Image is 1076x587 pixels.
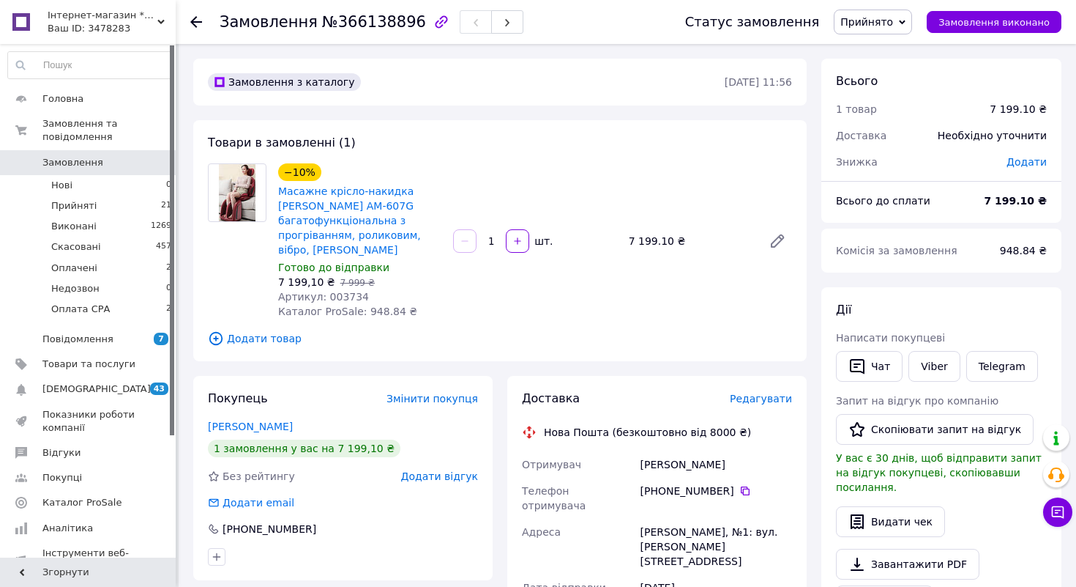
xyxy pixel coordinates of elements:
[836,245,957,256] span: Комісія за замовлення
[206,495,296,510] div: Додати email
[522,391,580,405] span: Доставка
[531,234,554,248] div: шт.
[48,9,157,22] span: Інтернет-магазин *Фенікс* - вдалих покупок!
[938,17,1050,28] span: Замовлення виконано
[51,262,97,275] span: Оплачені
[166,303,171,316] span: 2
[219,164,256,221] img: Масажне крісло-накидка BENBO AM-607G багатофункціональна з прогріванням, роликовим, вібро, шиацу ...
[161,199,171,213] span: 21
[42,522,93,535] span: Аналітика
[763,226,792,256] a: Редагувати
[278,306,417,317] span: Каталог ProSale: 948.84 ₴
[42,358,135,371] span: Товари та послуги
[836,414,1034,445] button: Скопіювати запит на відгук
[966,351,1038,382] a: Telegram
[322,13,426,31] span: №366138896
[836,452,1042,493] span: У вас є 30 днів, щоб відправити запит на відгук покупцеві, скопіювавши посилання.
[42,496,122,509] span: Каталог ProSale
[836,351,903,382] button: Чат
[208,440,400,457] div: 1 замовлення у вас на 7 199,10 ₴
[836,156,878,168] span: Знижка
[208,391,268,405] span: Покупець
[208,136,356,149] span: Товари в замовленні (1)
[522,485,586,512] span: Телефон отримувача
[522,526,561,538] span: Адреса
[42,547,135,573] span: Інструменти веб-майстра та SEO
[836,103,877,115] span: 1 товар
[638,451,795,478] div: [PERSON_NAME]
[208,421,293,432] a: [PERSON_NAME]
[151,220,171,233] span: 1269
[1043,498,1072,527] button: Чат з покупцем
[1006,156,1047,168] span: Додати
[836,74,878,88] span: Всього
[48,22,176,35] div: Ваш ID: 3478283
[836,332,945,344] span: Написати покупцеві
[401,470,478,482] span: Додати відгук
[51,282,100,295] span: Недозвон
[42,117,176,144] span: Замовлення та повідомлення
[51,240,101,254] span: Скасовані
[927,11,1061,33] button: Замовлення виконано
[836,506,945,537] button: Видати чек
[166,262,171,275] span: 2
[8,52,172,78] input: Пошук
[42,446,81,459] span: Відгуки
[908,351,960,382] a: Viber
[42,408,135,435] span: Показники роботи компанії
[278,276,335,288] span: 7 199,10 ₴
[51,303,111,316] span: Оплата СРА
[166,282,171,295] span: 0
[223,470,295,482] span: Без рейтингу
[278,163,321,181] div: −10%
[51,199,97,213] span: Прийняті
[623,231,757,251] div: 7 199.10 ₴
[51,179,72,192] span: Нові
[540,425,755,440] div: Нова Пошта (безкоштовно від 8000 ₴)
[640,484,792,498] div: [PHONE_NUMBER]
[156,240,171,254] span: 457
[836,130,886,141] span: Доставка
[51,220,97,233] span: Виконані
[730,393,792,405] span: Редагувати
[150,383,168,395] span: 43
[190,15,202,29] div: Повернутися назад
[166,179,171,192] span: 0
[836,303,851,317] span: Дії
[42,471,82,484] span: Покупці
[990,102,1047,117] div: 7 199.10 ₴
[836,395,998,407] span: Запит на відгук про компанію
[278,291,369,303] span: Артикул: 003734
[42,92,83,106] span: Головна
[522,459,581,470] span: Отримувач
[42,333,113,346] span: Повідомлення
[725,76,792,88] time: [DATE] 11:56
[984,195,1047,207] b: 7 199.10 ₴
[638,519,795,575] div: [PERSON_NAME], №1: вул. [PERSON_NAME][STREET_ADDRESS]
[42,383,151,396] span: [DEMOGRAPHIC_DATA]
[929,119,1056,152] div: Необхідно уточнити
[836,195,930,207] span: Всього до сплати
[386,393,478,405] span: Змінити покупця
[221,522,318,536] div: [PHONE_NUMBER]
[836,549,979,580] a: Завантажити PDF
[208,331,792,347] span: Додати товар
[278,185,421,256] a: Масажне крісло-накидка [PERSON_NAME] AM-607G багатофункціональна з прогріванням, роликовим, вібро...
[1000,245,1047,256] span: 948.84 ₴
[221,495,296,510] div: Додати email
[840,16,893,28] span: Прийнято
[278,262,389,273] span: Готово до відправки
[208,73,361,91] div: Замовлення з каталогу
[685,15,820,29] div: Статус замовлення
[340,278,375,288] span: 7 999 ₴
[154,333,168,345] span: 7
[220,13,318,31] span: Замовлення
[42,156,103,169] span: Замовлення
